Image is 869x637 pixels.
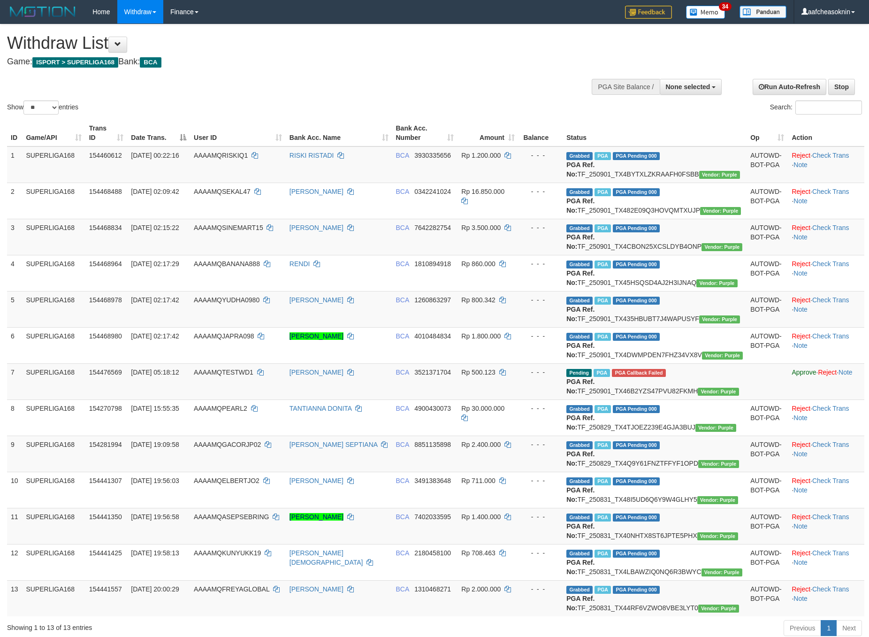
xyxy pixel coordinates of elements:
span: 154468978 [89,296,122,304]
div: - - - [522,404,559,413]
td: SUPERLIGA168 [22,291,85,327]
div: - - - [522,295,559,305]
div: - - - [522,151,559,160]
a: [PERSON_NAME] [290,513,343,521]
a: Note [793,197,808,205]
td: SUPERLIGA168 [22,544,85,580]
span: Copy 1260863297 to clipboard [414,296,451,304]
div: - - - [522,512,559,522]
span: 154468980 [89,332,122,340]
td: SUPERLIGA168 [22,508,85,544]
span: Copy 3521371704 to clipboard [414,368,451,376]
a: Check Trans [812,405,849,412]
a: Note [793,161,808,169]
div: - - - [522,187,559,196]
th: Bank Acc. Name: activate to sort column ascending [286,120,392,146]
span: Grabbed [566,550,593,558]
b: PGA Ref. No: [566,486,595,503]
span: Rp 30.000.000 [461,405,504,412]
span: 154441350 [89,513,122,521]
td: SUPERLIGA168 [22,255,85,291]
span: [DATE] 19:58:13 [131,549,179,557]
span: PGA Error [612,369,665,377]
a: Check Trans [812,441,849,448]
span: [DATE] 02:17:29 [131,260,179,268]
span: Marked by aafchoeunmanni [595,297,611,305]
select: Showentries [23,100,59,115]
span: 154281994 [89,441,122,448]
span: BCA [396,224,409,231]
span: PGA Pending [613,297,660,305]
td: · · [788,146,864,183]
a: Approve [792,368,816,376]
span: Vendor URL: https://trx4.1velocity.biz [697,496,738,504]
a: Reject [792,224,810,231]
span: Rp 860.000 [461,260,495,268]
span: AAAAMQELBERTJO2 [194,477,259,484]
span: Copy 1310468271 to clipboard [414,585,451,593]
span: Marked by aafmaleo [594,369,610,377]
a: Note [793,559,808,566]
span: Grabbed [566,333,593,341]
span: 154468964 [89,260,122,268]
span: Vendor URL: https://trx4.1velocity.biz [698,388,739,396]
span: Rp 16.850.000 [461,188,504,195]
span: PGA Pending [613,261,660,269]
span: 154441307 [89,477,122,484]
span: AAAAMQKUNYUKK19 [194,549,261,557]
span: Rp 500.123 [461,368,495,376]
a: Note [793,269,808,277]
span: Marked by aafsoycanthlai [595,514,611,522]
a: [PERSON_NAME] SEPTIANA [290,441,378,448]
td: 3 [7,219,22,255]
a: Note [793,522,808,530]
a: Check Trans [812,188,849,195]
span: Vendor URL: https://trx4.1velocity.biz [695,424,736,432]
a: Check Trans [812,549,849,557]
a: Stop [828,79,855,95]
span: [DATE] 02:17:42 [131,296,179,304]
div: - - - [522,223,559,232]
span: Grabbed [566,224,593,232]
a: Check Trans [812,152,849,159]
span: PGA Pending [613,333,660,341]
span: Copy 1810894918 to clipboard [414,260,451,268]
span: Marked by aafchoeunmanni [595,333,611,341]
span: PGA Pending [613,224,660,232]
div: - - - [522,548,559,558]
span: Copy 8851135898 to clipboard [414,441,451,448]
td: AUTOWD-BOT-PGA [747,399,788,436]
span: 154476569 [89,368,122,376]
h1: Withdraw List [7,34,570,53]
td: TF_250901_TX435HBUBT7J4WAPUSYF [563,291,747,327]
span: AAAAMQPEARL2 [194,405,247,412]
span: BCA [396,188,409,195]
a: RISKI RISTADI [290,152,334,159]
th: Balance [518,120,563,146]
span: Vendor URL: https://trx4.1velocity.biz [701,568,742,576]
a: [PERSON_NAME] [290,368,343,376]
span: Rp 1.400.000 [461,513,501,521]
a: Note [793,595,808,602]
span: AAAAMQJAPRA098 [194,332,254,340]
td: TF_250831_TX44RF6VZWO8VBE3LYT0 [563,580,747,616]
td: · · [788,219,864,255]
a: Reject [792,405,810,412]
a: Reject [792,260,810,268]
td: AUTOWD-BOT-PGA [747,255,788,291]
a: 1 [821,620,837,636]
div: PGA Site Balance / [592,79,659,95]
span: 154468488 [89,188,122,195]
b: PGA Ref. No: [566,269,595,286]
b: PGA Ref. No: [566,233,595,250]
span: 154468834 [89,224,122,231]
a: Check Trans [812,260,849,268]
a: TANTIANNA DONITA [290,405,352,412]
a: Reject [792,188,810,195]
span: Copy 4900430073 to clipboard [414,405,451,412]
span: Rp 2.000.000 [461,585,501,593]
td: TF_250901_TX4DWMPDEN7FHZ34VX8V [563,327,747,363]
a: Check Trans [812,332,849,340]
div: - - - [522,259,559,269]
b: PGA Ref. No: [566,342,595,359]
